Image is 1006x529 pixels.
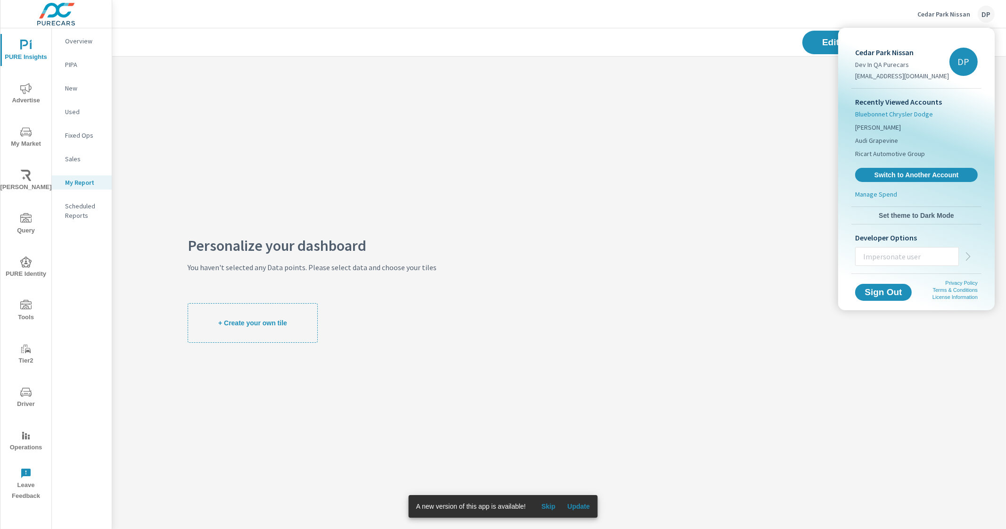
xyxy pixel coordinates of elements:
[855,60,949,69] p: Dev In QA Purecars
[860,171,973,179] span: Switch to Another Account
[855,71,949,81] p: [EMAIL_ADDRESS][DOMAIN_NAME]
[855,123,901,132] span: [PERSON_NAME]
[933,287,978,293] a: Terms & Conditions
[932,294,978,300] a: License Information
[851,207,981,224] button: Set theme to Dark Mode
[856,244,958,269] input: Impersonate user
[855,284,912,301] button: Sign Out
[946,280,978,286] a: Privacy Policy
[855,168,978,182] a: Switch to Another Account
[863,288,904,297] span: Sign Out
[855,149,925,158] span: Ricart Automotive Group
[855,211,978,220] span: Set theme to Dark Mode
[855,109,933,119] span: Bluebonnet Chrysler Dodge
[855,190,897,199] p: Manage Spend
[855,232,978,243] p: Developer Options
[855,96,978,107] p: Recently Viewed Accounts
[855,47,949,58] p: Cedar Park Nissan
[851,190,981,203] a: Manage Spend
[855,136,898,145] span: Audi Grapevine
[949,48,978,76] div: DP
